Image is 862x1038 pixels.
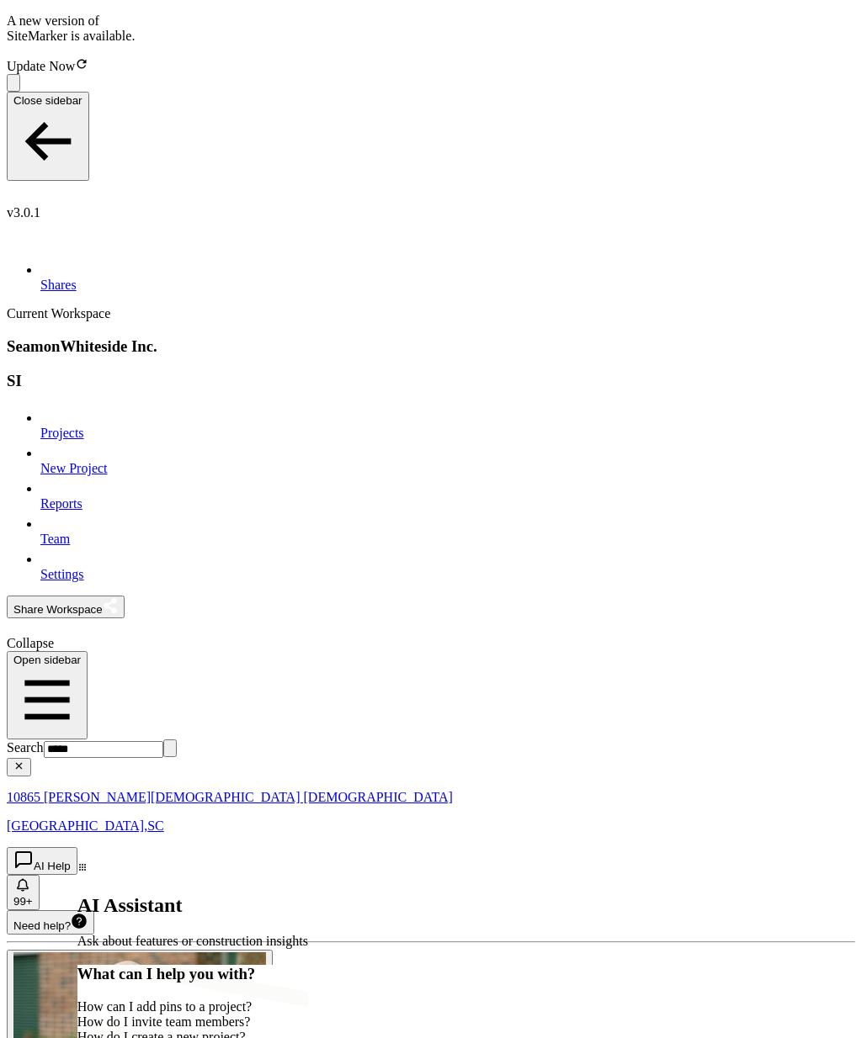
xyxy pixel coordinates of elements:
[7,790,40,804] span: 10865
[13,603,103,616] span: Share Workspace
[7,790,855,834] a: 10865 [PERSON_NAME][DEMOGRAPHIC_DATA] [DEMOGRAPHIC_DATA][GEOGRAPHIC_DATA],SC
[7,59,88,73] a: Update Now
[7,337,855,356] h3: SeamonWhiteside Inc.
[7,636,54,650] span: Collapse
[40,441,855,476] a: New Project
[40,476,855,511] a: Reports
[7,847,855,875] div: Open AI AssistantAI AssistantAsk about features or construction insightsWhat can I help you with?...
[7,740,44,755] label: Search
[40,511,855,547] a: Team
[7,306,855,321] p: Current Workspace
[7,910,94,935] button: Need help?
[77,894,308,917] h2: AI Assistant
[40,547,855,582] a: Settings
[40,257,855,293] a: Shares
[13,94,82,107] span: Close sidebar
[40,278,77,292] span: Shares
[13,895,33,908] span: 99+
[40,496,82,511] span: Reports
[7,758,31,776] button: Clear text
[7,74,20,92] button: close
[40,461,108,475] span: New Project
[7,181,129,202] img: rebrand.png
[7,790,855,805] p: [PERSON_NAME][DEMOGRAPHIC_DATA] [DEMOGRAPHIC_DATA]
[13,919,71,932] span: Need help?
[7,220,26,241] img: icon-white-rebrand.svg
[40,405,855,441] a: Projects
[34,860,71,872] span: AI Help
[40,532,70,546] span: Team
[163,739,177,757] button: Search
[77,965,308,983] h3: What can I help you with?
[7,875,40,910] button: 99+
[7,818,855,834] p: [GEOGRAPHIC_DATA] , SC
[7,205,855,220] div: Oh geez...please don't...
[77,934,308,949] p: Ask about features or construction insights
[7,372,855,390] h3: SI
[7,847,77,875] button: Open AI Assistant
[7,13,855,44] p: A new version of SiteMarker is available.
[7,651,88,739] button: Open sidebar
[7,596,125,618] button: Share Workspace
[40,426,84,440] span: Projects
[13,654,81,666] span: Open sidebar
[40,567,84,581] span: Settings
[77,999,308,1014] div: How can I add pins to a project?
[7,92,89,181] button: Close sidebar
[77,1014,308,1030] div: How do I invite team members?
